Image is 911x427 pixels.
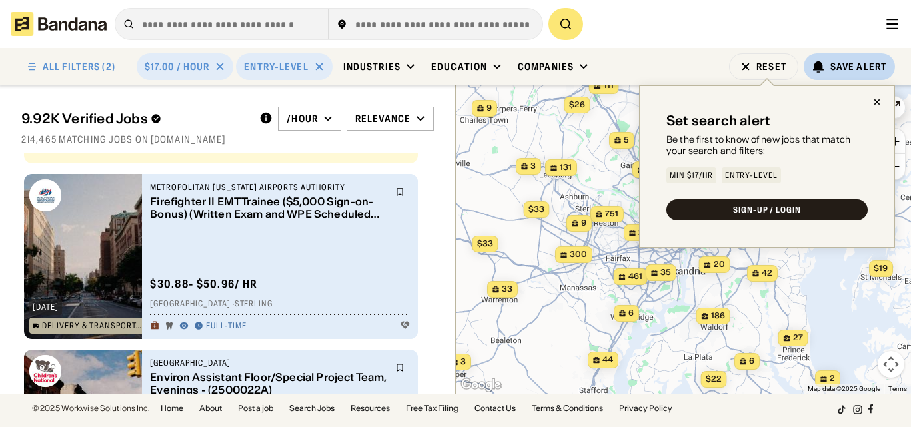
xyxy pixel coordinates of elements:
img: Children's National Hospital logo [29,355,61,387]
div: Set search alert [666,113,770,129]
a: Resources [351,404,390,412]
div: $ 30.88 - $50.96 / hr [150,277,257,291]
span: 3 [530,161,536,172]
span: 461 [628,271,642,282]
span: 27 [792,332,802,344]
img: Bandana logotype [11,12,107,36]
span: 9 [581,218,586,229]
a: Search Jobs [289,404,335,412]
img: Google [459,376,503,394]
span: 6 [628,308,634,319]
div: © 2025 Workwise Solutions Inc. [32,404,150,412]
div: Relevance [355,113,411,125]
div: grid [21,153,434,394]
img: Metropolitan Washington Airports Authority logo [29,179,61,211]
div: Environ Assistant Floor/Special Project Team, Evenings - (2500022A) [150,371,387,396]
span: 35 [660,267,671,278]
div: Companies [518,61,574,73]
div: Min $17/hr [670,171,713,179]
a: Terms & Conditions [532,404,603,412]
a: Home [161,404,183,412]
div: Entry-Level [244,61,308,73]
span: $33 [528,204,544,214]
span: $19 [874,263,888,273]
div: Entry-Level [725,171,778,179]
div: $17.00 / hour [145,61,210,73]
div: [DATE] [33,303,59,311]
span: $33 [476,238,492,248]
button: Map camera controls [878,351,904,378]
span: $26 [568,99,584,109]
span: 5 [624,135,629,146]
span: 9 [486,103,492,114]
div: ALL FILTERS (2) [43,62,115,71]
span: 44 [602,354,613,366]
div: Firefighter II EMT Trainee ($5,000 Sign-on-Bonus) (Written Exam and WPE Scheduled for [DATE]) [150,195,387,220]
span: $22 [705,374,721,384]
div: Be the first to know of new jobs that match your search and filters: [666,134,868,157]
span: Map data ©2025 Google [808,385,880,392]
span: 29 [638,227,649,238]
span: 20 [713,259,724,270]
div: 214,465 matching jobs on [DOMAIN_NAME] [21,133,434,145]
span: 131 [560,162,572,173]
div: Industries [343,61,401,73]
div: Metropolitan [US_STATE] Airports Authority [150,182,387,193]
a: Contact Us [474,404,516,412]
div: /hour [287,113,318,125]
span: 300 [570,249,587,260]
span: 186 [710,310,724,322]
span: 42 [762,268,772,279]
div: [GEOGRAPHIC_DATA] · Sterling [150,299,410,310]
a: Terms (opens in new tab) [888,385,907,392]
span: 111 [603,80,613,91]
a: Free Tax Filing [406,404,458,412]
span: 751 [605,209,618,220]
div: [GEOGRAPHIC_DATA] [150,358,387,368]
div: Delivery & Transportation [42,322,144,330]
span: 33 [502,284,512,295]
div: Reset [756,62,787,71]
span: 2 [830,373,835,384]
a: Open this area in Google Maps (opens a new window) [459,376,503,394]
div: Education [431,61,487,73]
a: Privacy Policy [619,404,672,412]
div: Save Alert [830,61,887,73]
div: Full-time [206,321,247,332]
div: SIGN-UP / LOGIN [733,206,801,214]
div: 9.92K Verified Jobs [21,111,249,127]
span: 6 [749,356,754,367]
span: 3 [460,356,466,368]
a: Post a job [238,404,273,412]
a: About [199,404,222,412]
